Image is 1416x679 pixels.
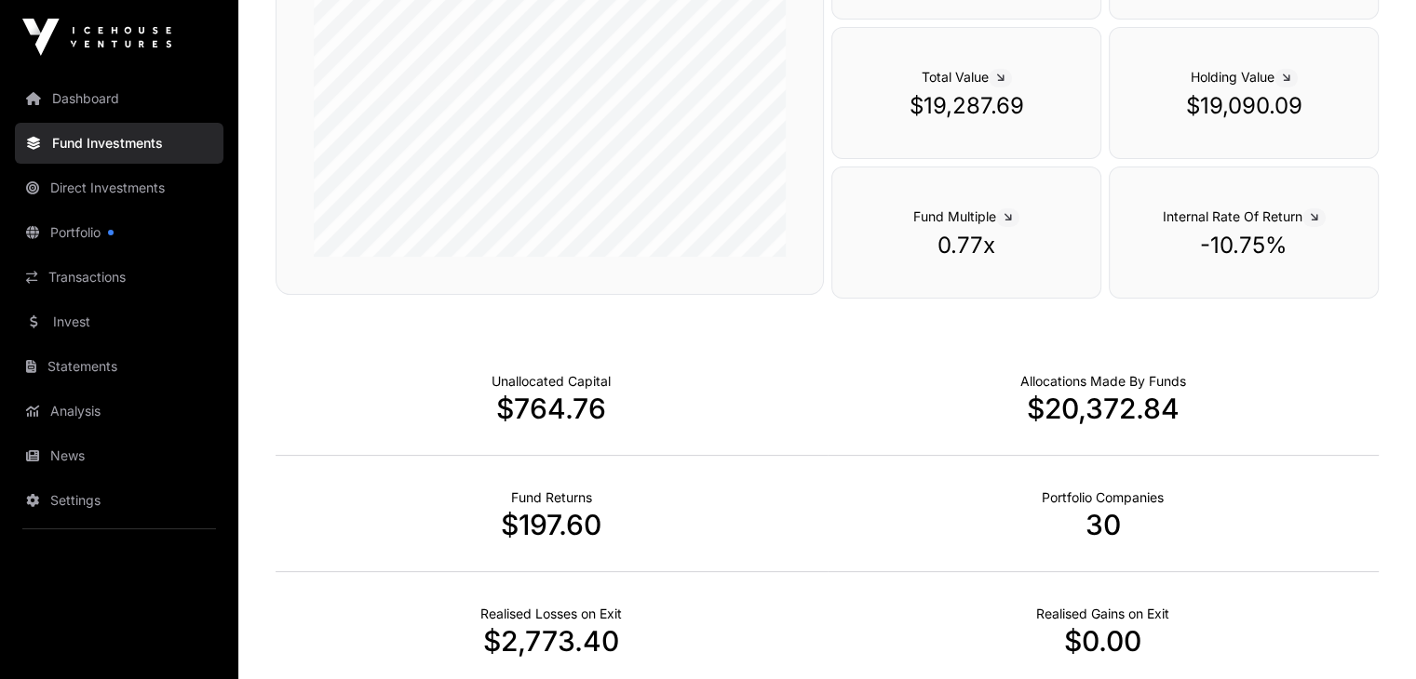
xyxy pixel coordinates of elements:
[15,123,223,164] a: Fund Investments
[276,624,828,658] p: $2,773.40
[276,508,828,541] p: $197.60
[492,372,611,391] p: Cash not yet allocated
[922,69,1012,85] span: Total Value
[15,301,223,342] a: Invest
[22,19,171,56] img: Icehouse Ventures Logo
[828,508,1380,541] p: 30
[480,605,622,623] p: Net Realised on Negative Exits
[15,167,223,208] a: Direct Investments
[276,392,828,425] p: $764.76
[15,391,223,432] a: Analysis
[913,208,1019,224] span: Fund Multiple
[1036,605,1169,623] p: Net Realised on Positive Exits
[828,392,1380,425] p: $20,372.84
[15,435,223,476] a: News
[1147,231,1341,260] p: -10.75%
[1163,208,1326,224] span: Internal Rate Of Return
[1020,372,1186,391] p: Capital Deployed Into Companies
[1147,91,1341,121] p: $19,090.09
[828,624,1380,658] p: $0.00
[870,231,1063,260] p: 0.77x
[1323,590,1416,679] iframe: Chat Widget
[15,480,223,521] a: Settings
[15,346,223,387] a: Statements
[511,488,592,507] p: Realised Returns from Funds
[870,91,1063,121] p: $19,287.69
[1191,69,1298,85] span: Holding Value
[15,78,223,119] a: Dashboard
[1042,488,1164,507] p: Number of Companies Deployed Into
[15,212,223,253] a: Portfolio
[15,257,223,298] a: Transactions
